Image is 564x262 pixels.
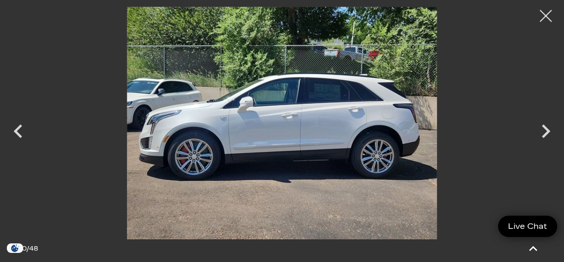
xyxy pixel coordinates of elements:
[5,243,25,253] section: Click to Open Cookie Consent Modal
[5,243,25,253] img: Opt-Out Icon
[29,245,38,252] span: 48
[19,242,38,255] div: /
[5,113,32,154] div: Previous
[504,221,552,232] span: Live Chat
[498,216,557,237] a: Live Chat
[45,7,519,239] img: New 2025 Crystal White Tricoat Cadillac Sport image 10
[532,113,559,154] div: Next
